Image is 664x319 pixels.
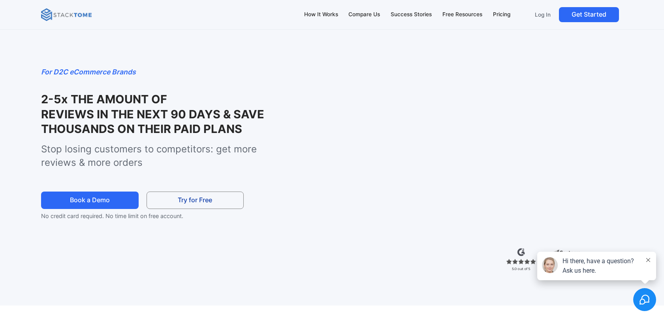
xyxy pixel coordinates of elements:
[41,92,167,106] strong: 2-5x THE AMOUNT OF
[41,142,291,169] p: Stop losing customers to competitors: get more reviews & more orders
[489,6,514,23] a: Pricing
[147,192,244,209] a: Try for Free
[493,10,510,19] div: Pricing
[300,6,342,23] a: How It Works
[559,7,619,22] a: Get Started
[345,6,384,23] a: Compare Us
[41,107,264,136] strong: REVIEWS IN THE NEXT 90 DAYS & SAVE THOUSANDS ON THEIR PAID PLANS
[348,10,380,19] div: Compare Us
[535,11,551,18] p: Log In
[41,68,136,76] em: For D2C eCommerce Brands
[304,10,338,19] div: How It Works
[442,10,482,19] div: Free Resources
[387,6,436,23] a: Success Stories
[391,10,432,19] div: Success Stories
[41,211,258,221] p: No credit card required. No time limit on free account.
[308,66,623,244] iframe: StackTome- product_demo 07.24 - 1.3x speed (1080p)
[530,7,556,22] a: Log In
[438,6,486,23] a: Free Resources
[41,192,138,209] a: Book a Demo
